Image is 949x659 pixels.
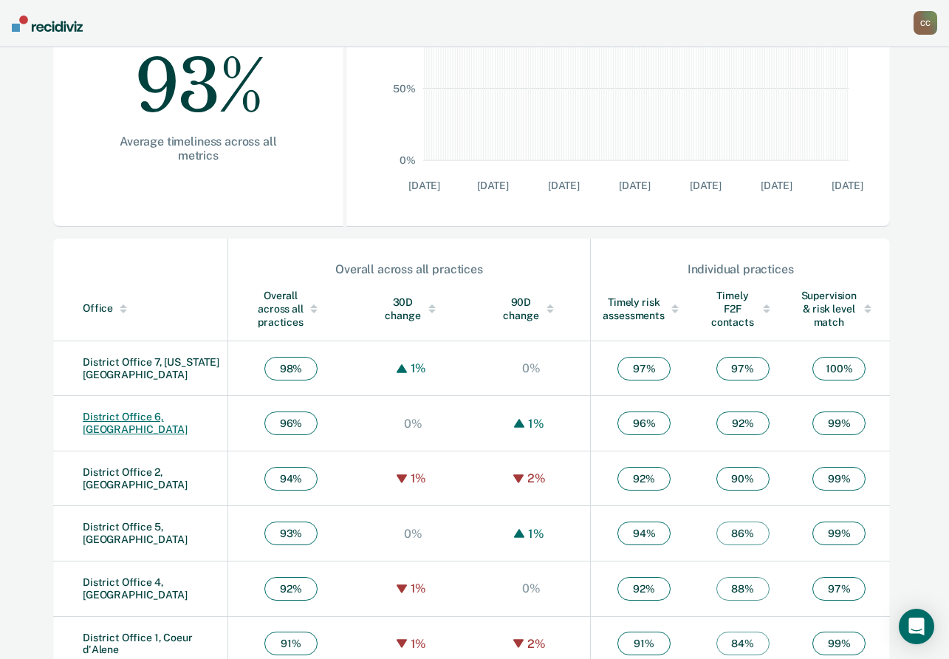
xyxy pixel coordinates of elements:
text: [DATE] [689,180,721,191]
span: 97 % [812,577,866,601]
th: Toggle SortBy [591,277,697,341]
div: Timely risk assessments [603,296,685,322]
span: 97 % [716,357,770,380]
span: 99 % [812,632,866,655]
div: 30D change [383,296,442,322]
th: Toggle SortBy [789,277,890,341]
th: Toggle SortBy [227,277,354,341]
span: 99 % [812,522,866,545]
span: 96 % [617,412,671,435]
span: 93 % [264,522,318,545]
div: 2% [524,637,549,651]
div: 0% [518,581,544,595]
th: Toggle SortBy [697,277,788,341]
th: Toggle SortBy [472,277,590,341]
div: Average timeliness across all metrics [100,134,296,163]
span: 98 % [264,357,318,380]
div: 93% [100,16,296,134]
div: 1% [407,361,431,375]
div: Individual practices [592,262,889,276]
span: 97 % [617,357,671,380]
span: 84 % [716,632,770,655]
div: 2% [524,471,549,485]
a: District Office 5, [GEOGRAPHIC_DATA] [83,521,188,545]
div: C C [914,11,937,35]
div: 1% [407,637,431,651]
span: 92 % [617,467,671,491]
span: 99 % [812,467,866,491]
div: 1% [524,527,548,541]
div: 1% [407,471,431,485]
span: 99 % [812,412,866,435]
span: 92 % [617,577,671,601]
text: [DATE] [547,180,579,191]
text: [DATE] [476,180,508,191]
span: 92 % [716,412,770,435]
a: District Office 7, [US_STATE][GEOGRAPHIC_DATA] [83,356,219,380]
a: District Office 2, [GEOGRAPHIC_DATA] [83,466,188,491]
button: CC [914,11,937,35]
div: Overall across all practices [229,262,590,276]
th: Toggle SortBy [354,277,472,341]
span: 96 % [264,412,318,435]
div: Office [83,302,222,315]
span: 94 % [617,522,671,545]
img: Recidiviz [12,16,83,32]
th: Toggle SortBy [53,277,227,341]
div: 1% [524,417,548,431]
text: [DATE] [831,180,863,191]
div: Open Intercom Messenger [899,609,934,644]
div: Timely F2F contacts [709,289,776,329]
a: District Office 1, Coeur d'Alene [83,632,193,656]
span: 90 % [716,467,770,491]
span: 86 % [716,522,770,545]
span: 94 % [264,467,318,491]
span: 100 % [812,357,866,380]
div: Overall across all practices [258,289,325,329]
div: 90D change [501,296,561,322]
text: [DATE] [408,180,440,191]
text: [DATE] [618,180,650,191]
div: 0% [400,527,426,541]
div: 0% [400,417,426,431]
span: 88 % [716,577,770,601]
div: 1% [407,581,431,595]
text: [DATE] [760,180,792,191]
div: Supervision & risk level match [801,289,878,329]
span: 91 % [617,632,671,655]
a: District Office 4, [GEOGRAPHIC_DATA] [83,576,188,601]
a: District Office 6, [GEOGRAPHIC_DATA] [83,411,188,435]
div: 0% [518,361,544,375]
span: 92 % [264,577,318,601]
span: 91 % [264,632,318,655]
